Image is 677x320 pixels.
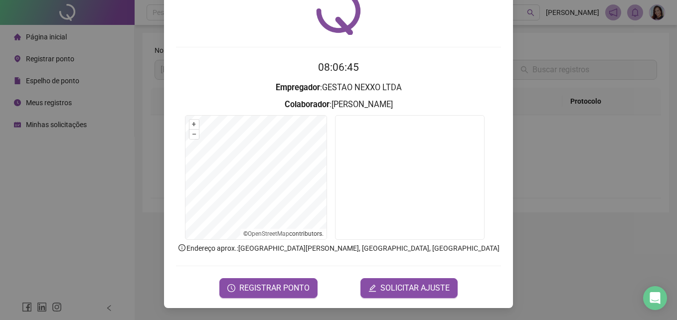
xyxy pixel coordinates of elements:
[368,284,376,292] span: edit
[219,278,318,298] button: REGISTRAR PONTO
[243,230,324,237] li: © contributors.
[239,282,310,294] span: REGISTRAR PONTO
[189,120,199,129] button: +
[176,98,501,111] h3: : [PERSON_NAME]
[248,230,289,237] a: OpenStreetMap
[285,100,330,109] strong: Colaborador
[380,282,450,294] span: SOLICITAR AJUSTE
[318,61,359,73] time: 08:06:45
[176,81,501,94] h3: : GESTAO NEXXO LTDA
[189,130,199,139] button: –
[177,243,186,252] span: info-circle
[176,243,501,254] p: Endereço aprox. : [GEOGRAPHIC_DATA][PERSON_NAME], [GEOGRAPHIC_DATA], [GEOGRAPHIC_DATA]
[276,83,320,92] strong: Empregador
[360,278,458,298] button: editSOLICITAR AJUSTE
[643,286,667,310] div: Open Intercom Messenger
[227,284,235,292] span: clock-circle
